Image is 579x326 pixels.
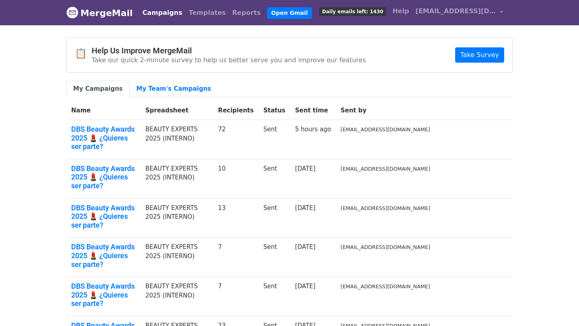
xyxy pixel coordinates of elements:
[92,46,366,55] h4: Help Us Improve MergeMail
[267,7,312,19] a: Open Gmail
[412,3,506,22] a: [EMAIL_ADDRESS][DOMAIN_NAME]
[66,6,78,18] img: MergeMail logo
[66,4,133,21] a: MergeMail
[71,125,136,151] a: DBS Beauty Awards 2025 💄 ¿Quieres ser parte?
[66,81,129,97] a: My Campaigns
[259,277,290,316] td: Sent
[341,244,430,250] small: [EMAIL_ADDRESS][DOMAIN_NAME]
[295,204,316,212] a: [DATE]
[290,101,336,120] th: Sent time
[341,283,430,289] small: [EMAIL_ADDRESS][DOMAIN_NAME]
[140,120,213,159] td: BEAUTY EXPERTS 2025 (INTERNO)
[295,283,316,290] a: [DATE]
[341,166,430,172] small: [EMAIL_ADDRESS][DOMAIN_NAME]
[213,277,259,316] td: 7
[213,120,259,159] td: 72
[140,159,213,198] td: BEAUTY EXPERTS 2025 (INTERNO)
[129,81,218,97] a: My Team's Campaigns
[71,242,136,269] a: DBS Beauty Awards 2025 💄 ¿Quieres ser parte?
[71,204,136,230] a: DBS Beauty Awards 2025 💄 ¿Quieres ser parte?
[213,159,259,198] td: 10
[71,282,136,308] a: DBS Beauty Awards 2025 💄 ¿Quieres ser parte?
[259,159,290,198] td: Sent
[140,101,213,120] th: Spreadsheet
[140,238,213,277] td: BEAUTY EXPERTS 2025 (INTERNO)
[295,243,316,251] a: [DATE]
[185,5,229,21] a: Templates
[139,5,185,21] a: Campaigns
[341,126,430,132] small: [EMAIL_ADDRESS][DOMAIN_NAME]
[341,205,430,211] small: [EMAIL_ADDRESS][DOMAIN_NAME]
[213,101,259,120] th: Recipients
[295,126,331,133] a: 5 hours ago
[66,101,140,120] th: Name
[71,164,136,190] a: DBS Beauty Awards 2025 💄 ¿Quieres ser parte?
[92,56,366,64] p: Take our quick 2-minute survey to help us better serve you and improve our features
[213,238,259,277] td: 7
[229,5,264,21] a: Reports
[259,101,290,120] th: Status
[213,198,259,238] td: 13
[415,6,496,16] span: [EMAIL_ADDRESS][DOMAIN_NAME]
[140,198,213,238] td: BEAUTY EXPERTS 2025 (INTERNO)
[316,3,389,19] a: Daily emails left: 1430
[259,120,290,159] td: Sent
[389,3,412,19] a: Help
[259,198,290,238] td: Sent
[455,47,504,63] a: Take Survey
[336,101,435,120] th: Sent by
[295,165,316,172] a: [DATE]
[259,238,290,277] td: Sent
[140,277,213,316] td: BEAUTY EXPERTS 2025 (INTERNO)
[75,48,92,59] span: 📋
[319,7,386,16] span: Daily emails left: 1430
